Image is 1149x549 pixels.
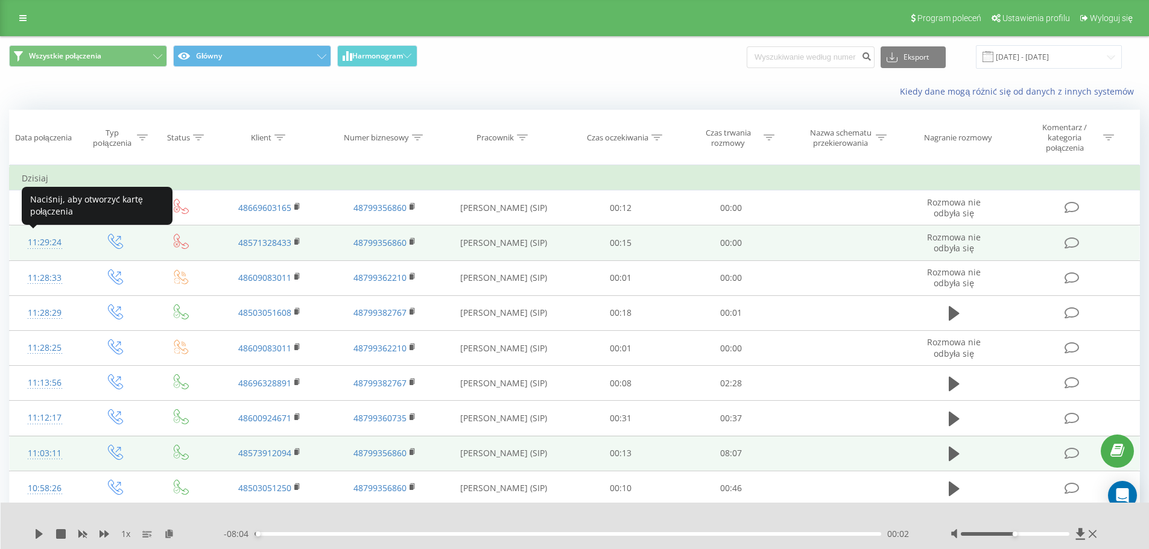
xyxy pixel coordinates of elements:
td: [PERSON_NAME] (SIP) [442,331,566,366]
div: 11:29:24 [22,231,68,254]
input: Wyszukiwanie według numeru [747,46,875,68]
button: Harmonogram [337,45,417,67]
span: 1 x [121,528,130,540]
td: 00:12 [566,190,676,225]
td: 00:15 [566,225,676,260]
td: 00:00 [676,190,787,225]
span: - 08:04 [224,528,255,540]
div: 11:13:56 [22,371,68,395]
a: 48799382767 [353,377,407,389]
div: 10:58:26 [22,477,68,500]
a: 48799362210 [353,342,407,354]
a: 48609083011 [238,342,291,354]
td: 00:18 [566,295,676,330]
a: 48799362210 [353,272,407,283]
a: Kiedy dane mogą różnić się od danych z innych systemów [900,86,1140,97]
a: 48799356860 [353,482,407,494]
div: Czas oczekiwania [587,133,648,143]
div: 11:28:33 [22,266,68,290]
td: [PERSON_NAME] (SIP) [442,401,566,436]
td: 02:28 [676,366,787,401]
span: Wyloguj się [1090,13,1133,23]
td: 00:37 [676,401,787,436]
span: Ustawienia profilu [1002,13,1070,23]
td: Dzisiaj [10,166,1140,190]
a: 48696328891 [238,377,291,389]
div: Pracownik [476,133,514,143]
a: 48799356860 [353,447,407,459]
a: 48799382767 [353,307,407,318]
td: [PERSON_NAME] (SIP) [442,295,566,330]
span: 00:02 [887,528,909,540]
div: Accessibility label [255,532,260,536]
div: 11:12:17 [22,406,68,430]
a: 48600924671 [238,412,291,424]
td: 00:46 [676,471,787,506]
div: 11:28:25 [22,336,68,360]
td: [PERSON_NAME] (SIP) [442,366,566,401]
button: Eksport [881,46,946,68]
span: Rozmowa nie odbyła się [927,231,981,254]
td: [PERSON_NAME] (SIP) [442,225,566,260]
div: Status [167,133,190,143]
a: 48573912094 [238,447,291,459]
div: 11:03:11 [22,442,68,465]
span: Program poleceń [917,13,981,23]
td: 00:08 [566,366,676,401]
a: 48503051250 [238,482,291,494]
a: 48571328433 [238,237,291,248]
a: 48609083011 [238,272,291,283]
span: Rozmowa nie odbyła się [927,266,981,289]
a: 48799356860 [353,237,407,248]
td: 00:00 [676,260,787,295]
div: Czas trwania rozmowy [696,128,761,148]
td: [PERSON_NAME] (SIP) [442,190,566,225]
div: Data połączenia [15,133,72,143]
span: Rozmowa nie odbyła się [927,336,981,359]
div: Nagranie rozmowy [924,133,992,143]
a: 48799356860 [353,202,407,213]
a: 48799360735 [353,412,407,424]
div: Typ połączenia [90,128,133,148]
a: 48669603165 [238,202,291,213]
div: Nazwa schematu przekierowania [808,128,873,148]
button: Wszystkie połączenia [9,45,167,67]
td: 00:01 [566,260,676,295]
a: 48503051608 [238,307,291,318]
td: 00:31 [566,401,676,436]
span: Harmonogram [352,52,403,60]
td: [PERSON_NAME] (SIP) [442,436,566,471]
div: Numer biznesowy [344,133,409,143]
div: Naciśnij, aby otworzyć kartę połączenia [22,187,173,225]
td: 00:01 [676,295,787,330]
button: Główny [173,45,331,67]
td: 08:07 [676,436,787,471]
span: Rozmowa nie odbyła się [927,196,981,219]
td: 00:10 [566,471,676,506]
div: Klient [251,133,271,143]
div: 11:28:29 [22,301,68,325]
td: [PERSON_NAME] (SIP) [442,260,566,295]
div: Accessibility label [1013,532,1018,536]
td: [PERSON_NAME] (SIP) [442,471,566,506]
td: 00:01 [566,331,676,366]
div: Komentarz / kategoria połączenia [1030,122,1100,153]
span: Wszystkie połączenia [29,51,101,61]
td: 00:13 [566,436,676,471]
td: 00:00 [676,331,787,366]
div: Open Intercom Messenger [1108,481,1137,510]
td: 00:00 [676,225,787,260]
